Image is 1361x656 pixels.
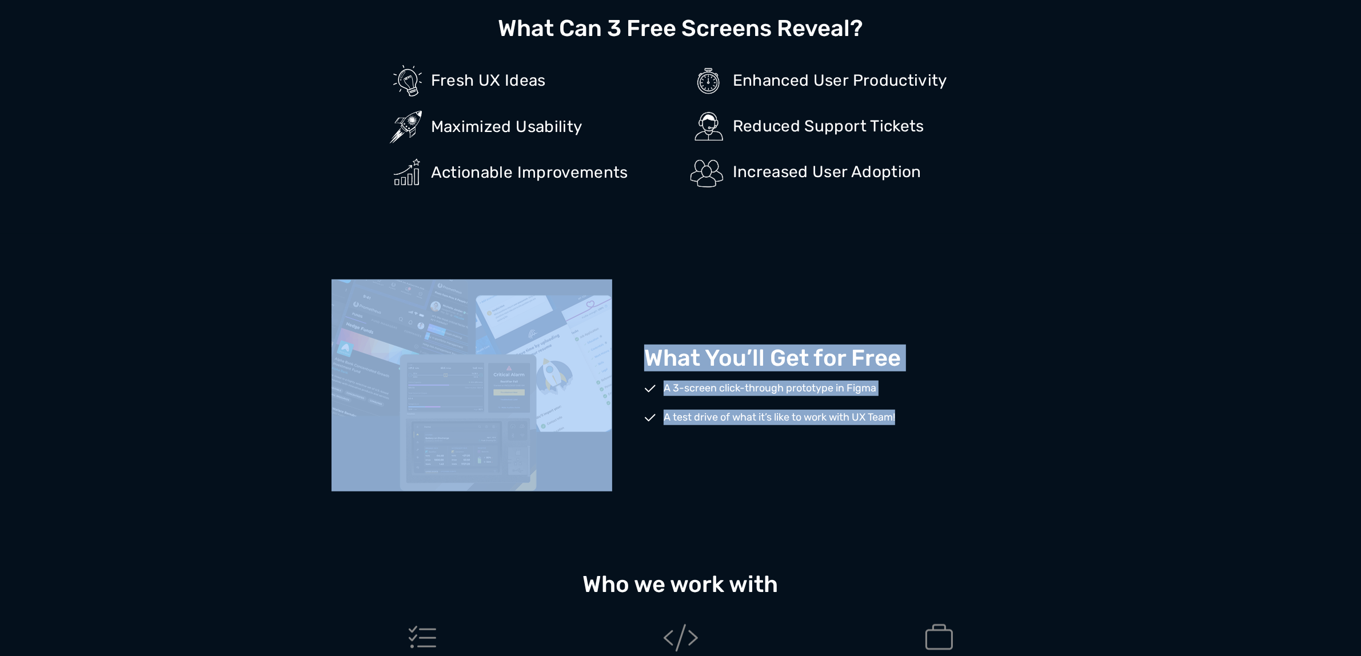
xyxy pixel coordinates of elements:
h3: Increased User Adoption [733,163,978,181]
h3: Maximized Usability [431,118,676,136]
h2: What Can 3 Free Screens Reveal? [498,15,863,42]
span: A 3-screen click-through prototype in Figma [661,381,876,396]
h2: Who we work with [309,571,1052,598]
span: A test drive of what it’s like to work with UX Team! [661,410,895,425]
h3: Reduced Support Tickets [733,117,978,135]
h3: Actionable Improvements [431,163,676,182]
h3: Enhanced User Productivity [733,71,978,90]
p: Fresh UX Ideas [431,71,676,90]
h2: What You’ll Get for Free [644,345,901,371]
